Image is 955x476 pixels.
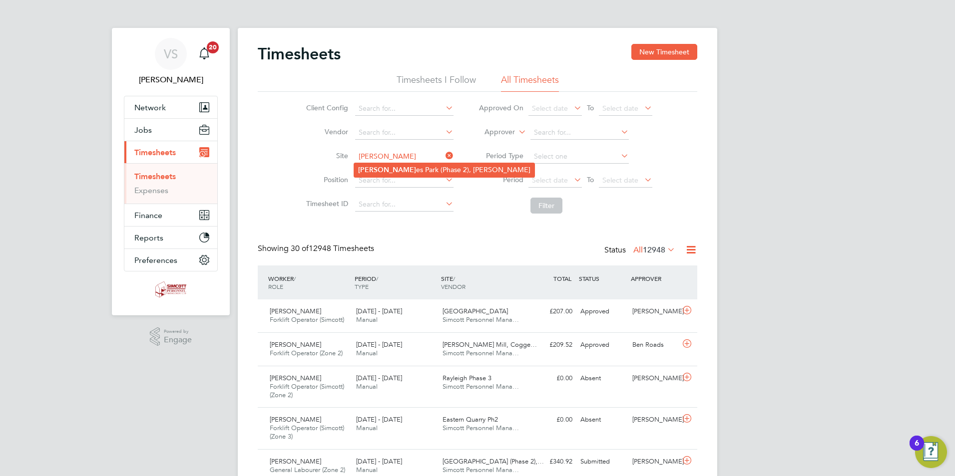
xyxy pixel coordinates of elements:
[356,307,402,315] span: [DATE] - [DATE]
[294,274,296,282] span: /
[207,41,219,53] span: 20
[356,374,402,382] span: [DATE] - [DATE]
[164,47,178,60] span: VS
[270,457,321,466] span: [PERSON_NAME]
[134,103,166,112] span: Network
[524,412,576,428] div: £0.00
[303,151,348,160] label: Site
[470,127,515,137] label: Approver
[258,243,376,254] div: Showing
[376,274,378,282] span: /
[356,340,402,349] span: [DATE] - [DATE]
[134,172,176,181] a: Timesheets
[270,415,321,424] span: [PERSON_NAME]
[478,151,523,160] label: Period Type
[576,412,628,428] div: Absent
[478,103,523,112] label: Approved On
[355,126,454,140] input: Search for...
[524,370,576,387] div: £0.00
[443,457,544,466] span: [GEOGRAPHIC_DATA] (Phase 2),…
[439,269,525,295] div: SITE
[355,174,454,188] input: Search for...
[356,466,378,474] span: Manual
[134,255,177,265] span: Preferences
[532,176,568,185] span: Select date
[532,104,568,113] span: Select date
[524,454,576,470] div: £340.92
[164,327,192,336] span: Powered by
[604,243,677,257] div: Status
[356,424,378,432] span: Manual
[270,340,321,349] span: [PERSON_NAME]
[124,141,217,163] button: Timesheets
[584,173,597,186] span: To
[270,382,344,399] span: Forklift Operator (Simcott) (Zone 2)
[355,198,454,212] input: Search for...
[266,269,352,295] div: WORKER
[124,96,217,118] button: Network
[576,337,628,353] div: Approved
[356,315,378,324] span: Manual
[356,457,402,466] span: [DATE] - [DATE]
[576,303,628,320] div: Approved
[443,424,519,432] span: Simcott Personnel Mana…
[633,245,675,255] label: All
[112,28,230,315] nav: Main navigation
[501,74,559,92] li: All Timesheets
[124,227,217,248] button: Reports
[443,415,498,424] span: Eastern Quarry Ph2
[553,274,571,282] span: TOTAL
[443,315,519,324] span: Simcott Personnel Mana…
[628,269,680,287] div: APPROVER
[303,127,348,136] label: Vendor
[576,454,628,470] div: Submitted
[453,274,455,282] span: /
[602,104,638,113] span: Select date
[270,466,345,474] span: General Labourer (Zone 2)
[358,166,416,174] b: [PERSON_NAME]
[643,245,665,255] span: 12948
[355,150,454,164] input: Search for...
[124,38,218,86] a: VS[PERSON_NAME]
[915,436,947,468] button: Open Resource Center, 6 new notifications
[443,349,519,357] span: Simcott Personnel Mana…
[441,282,466,290] span: VENDOR
[602,176,638,185] span: Select date
[258,44,341,64] h2: Timesheets
[628,337,680,353] div: Ben Roads
[134,148,176,157] span: Timesheets
[291,243,374,253] span: 12948 Timesheets
[303,103,348,112] label: Client Config
[270,315,344,324] span: Forklift Operator (Simcott)
[124,163,217,204] div: Timesheets
[530,150,629,164] input: Select one
[576,269,628,287] div: STATUS
[478,175,523,184] label: Period
[303,175,348,184] label: Position
[631,44,697,60] button: New Timesheet
[355,102,454,116] input: Search for...
[584,101,597,114] span: To
[576,370,628,387] div: Absent
[915,443,919,456] div: 6
[524,337,576,353] div: £209.52
[134,233,163,242] span: Reports
[124,119,217,141] button: Jobs
[443,340,537,349] span: [PERSON_NAME] Mill, Cogge…
[124,249,217,271] button: Preferences
[270,349,343,357] span: Forklift Operator (Zone 2)
[134,125,152,135] span: Jobs
[397,74,476,92] li: Timesheets I Follow
[530,198,562,214] button: Filter
[524,303,576,320] div: £207.00
[352,269,439,295] div: PERIOD
[356,349,378,357] span: Manual
[124,281,218,297] a: Go to home page
[443,374,491,382] span: Rayleigh Phase 3
[194,38,214,70] a: 20
[628,303,680,320] div: [PERSON_NAME]
[124,74,218,86] span: Vicky Sheldrake
[303,199,348,208] label: Timesheet ID
[443,382,519,391] span: Simcott Personnel Mana…
[291,243,309,253] span: 30 of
